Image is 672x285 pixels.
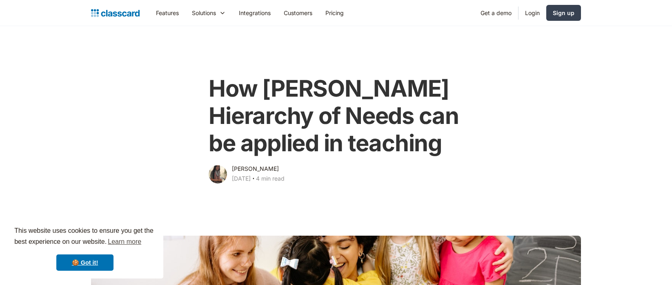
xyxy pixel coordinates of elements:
[56,254,113,271] a: dismiss cookie message
[149,4,185,22] a: Features
[546,5,581,21] a: Sign up
[192,9,216,17] div: Solutions
[232,174,251,183] div: [DATE]
[474,4,518,22] a: Get a demo
[277,4,319,22] a: Customers
[553,9,574,17] div: Sign up
[518,4,546,22] a: Login
[107,236,142,248] a: learn more about cookies
[251,174,256,185] div: ‧
[7,218,163,278] div: cookieconsent
[319,4,350,22] a: Pricing
[232,164,279,174] div: [PERSON_NAME]
[14,226,156,248] span: This website uses cookies to ensure you get the best experience on our website.
[185,4,232,22] div: Solutions
[232,4,277,22] a: Integrations
[256,174,285,183] div: 4 min read
[209,75,463,157] h1: How [PERSON_NAME] Hierarchy of Needs can be applied in teaching
[91,7,140,19] a: home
